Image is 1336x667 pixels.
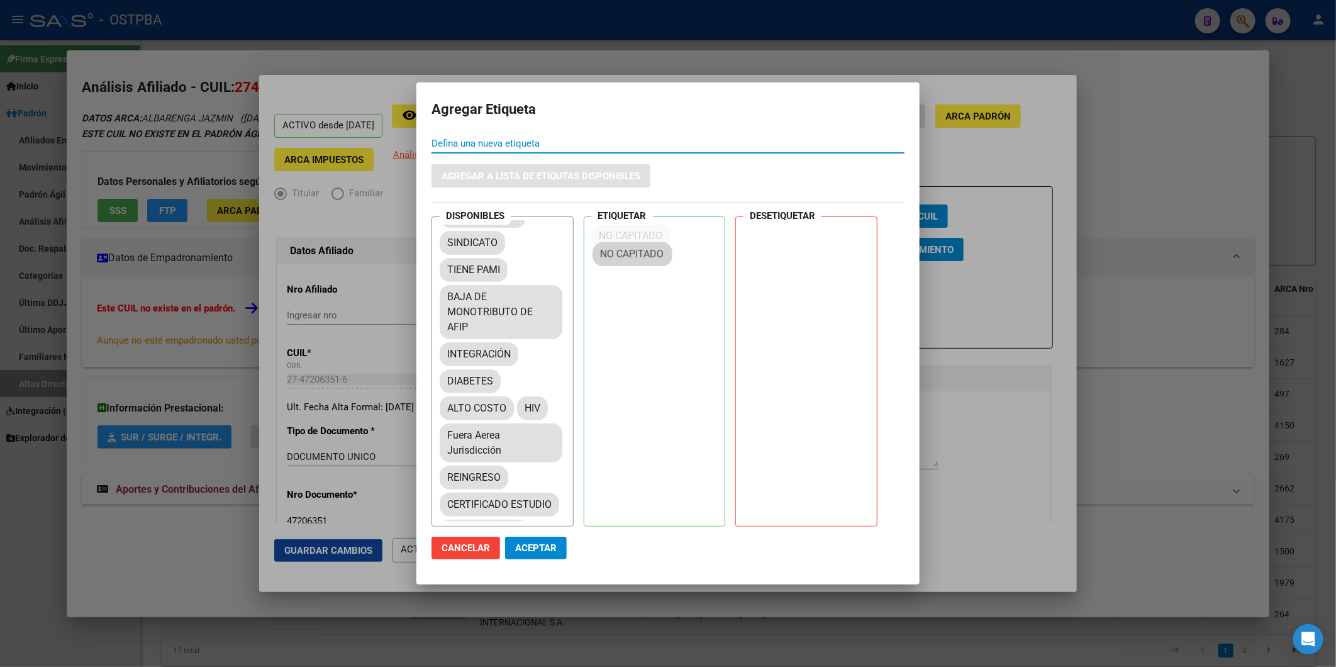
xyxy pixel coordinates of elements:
mat-chip: FALLECIMIENTO [440,520,529,544]
mat-chip: INTEGRACIÓN [440,342,518,366]
button: Aceptar [505,537,567,559]
mat-chip: Fuera Aerea Jurisdicción [440,423,562,462]
span: Aceptar [515,542,557,554]
h4: DESETIQUETAR [743,208,821,225]
mat-chip: SINDICATO [440,231,505,255]
h4: DISPONIBLES [440,208,511,225]
mat-chip: HIV [517,396,548,420]
mat-chip: DIABETES [440,369,501,393]
mat-chip: NO CAPITADO [592,224,671,248]
mat-chip: ALTO COSTO [440,396,514,420]
mat-chip: REINGRESO [440,466,508,490]
span: Cancelar [442,542,490,554]
mat-chip: BAJA DE MONOTRIBUTO DE AFIP [440,285,562,339]
button: Cancelar [431,537,500,559]
h2: Agregar Etiqueta [431,98,905,121]
h4: ETIQUETAR [592,208,653,225]
div: Open Intercom Messenger [1293,624,1323,654]
mat-chip: CERTIFICADO ESTUDIO [440,493,559,517]
span: Agregar a lista de etiqutas disponibles [442,171,640,182]
button: Agregar a lista de etiqutas disponibles [431,164,650,188]
mat-chip: TIENE PAMI [440,258,508,282]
